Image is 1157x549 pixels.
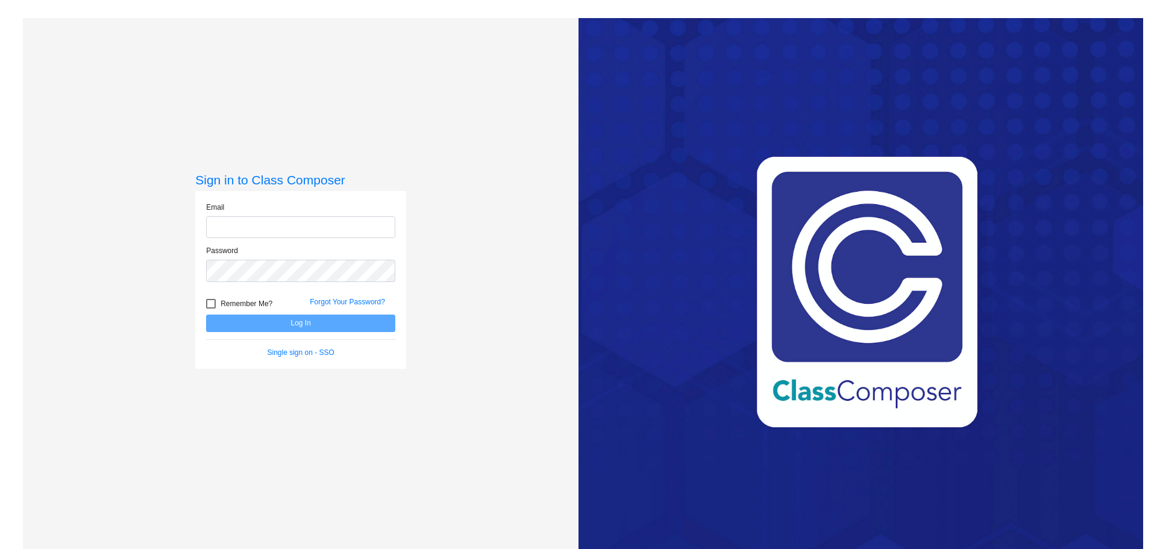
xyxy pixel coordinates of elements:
[206,315,395,332] button: Log In
[195,172,406,187] h3: Sign in to Class Composer
[310,298,385,306] a: Forgot Your Password?
[268,348,334,357] a: Single sign on - SSO
[206,245,238,256] label: Password
[206,202,224,213] label: Email
[221,296,272,311] span: Remember Me?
